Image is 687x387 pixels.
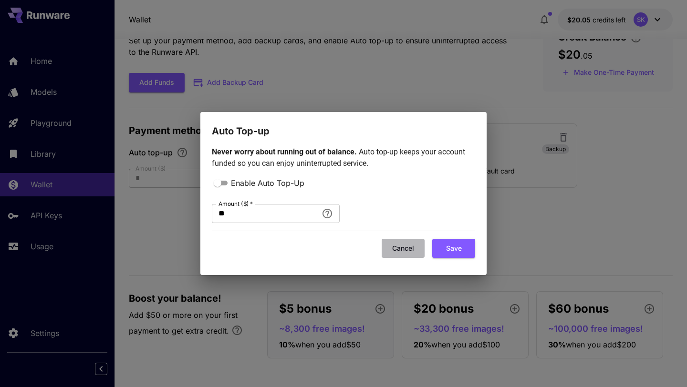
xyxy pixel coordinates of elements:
button: Cancel [382,239,425,258]
button: Save [432,239,475,258]
h2: Auto Top-up [200,112,487,139]
p: Auto top-up keeps your account funded so you can enjoy uninterrupted service. [212,146,475,169]
span: Enable Auto Top-Up [231,177,304,189]
span: Never worry about running out of balance. [212,147,359,156]
label: Amount ($) [219,200,253,208]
